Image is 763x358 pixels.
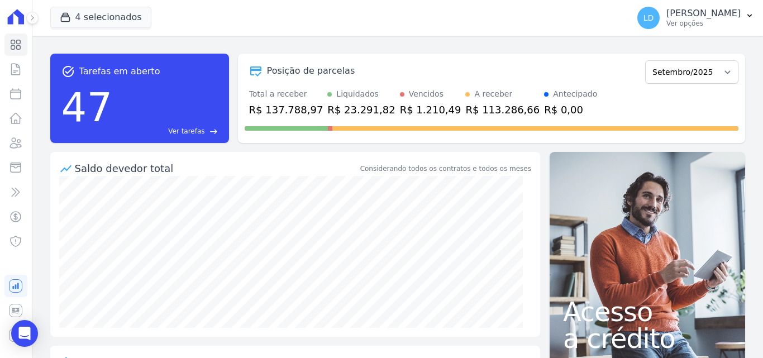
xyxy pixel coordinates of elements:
[563,298,732,325] span: Acesso
[474,88,512,100] div: A receber
[249,102,323,117] div: R$ 137.788,97
[61,65,75,78] span: task_alt
[465,102,540,117] div: R$ 113.286,66
[117,126,217,136] a: Ver tarefas east
[209,127,218,136] span: east
[553,88,597,100] div: Antecipado
[11,320,38,347] div: Open Intercom Messenger
[666,8,741,19] p: [PERSON_NAME]
[628,2,763,34] button: LD [PERSON_NAME] Ver opções
[409,88,444,100] div: Vencidos
[643,14,654,22] span: LD
[563,325,732,352] span: a crédito
[50,7,151,28] button: 4 selecionados
[360,164,531,174] div: Considerando todos os contratos e todos os meses
[61,78,113,136] div: 47
[544,102,597,117] div: R$ 0,00
[336,88,379,100] div: Liquidados
[666,19,741,28] p: Ver opções
[327,102,395,117] div: R$ 23.291,82
[400,102,461,117] div: R$ 1.210,49
[267,64,355,78] div: Posição de parcelas
[168,126,204,136] span: Ver tarefas
[79,65,160,78] span: Tarefas em aberto
[75,161,358,176] div: Saldo devedor total
[249,88,323,100] div: Total a receber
